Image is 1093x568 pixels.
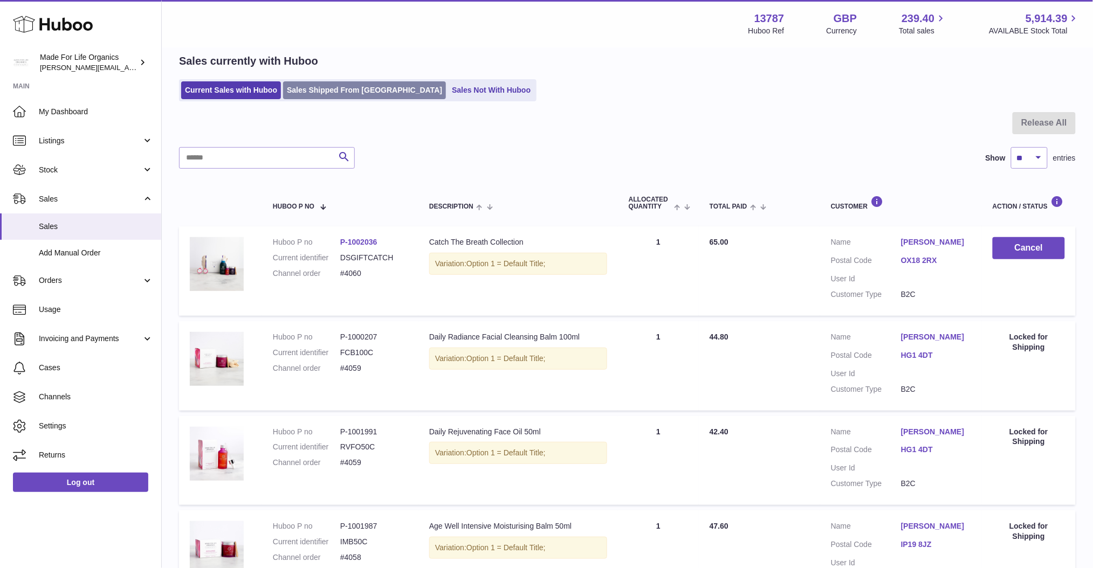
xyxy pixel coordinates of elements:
[340,348,408,358] dd: FCB100C
[831,255,901,268] dt: Postal Code
[754,11,785,26] strong: 13787
[190,332,244,386] img: daily-radiance-facial-cleansing-balm-100ml-fcb100c-1_995858cb-a846-4b22-a335-6d27998d1aea.jpg
[901,350,971,361] a: HG1 4DT
[179,54,318,68] h2: Sales currently with Huboo
[993,332,1065,352] div: Locked for Shipping
[618,416,699,505] td: 1
[901,384,971,394] dd: B2C
[273,203,314,210] span: Huboo P no
[710,238,728,246] span: 65.00
[901,237,971,247] a: [PERSON_NAME]
[901,521,971,531] a: [PERSON_NAME]
[39,334,142,344] span: Invoicing and Payments
[748,26,785,36] div: Huboo Ref
[429,332,607,342] div: Daily Radiance Facial Cleansing Balm 100ml
[273,332,340,342] dt: Huboo P no
[273,442,340,452] dt: Current identifier
[901,289,971,300] dd: B2C
[831,196,971,210] div: Customer
[831,350,901,363] dt: Postal Code
[831,369,901,379] dt: User Id
[273,268,340,279] dt: Channel order
[827,26,857,36] div: Currency
[273,521,340,531] dt: Huboo P no
[989,11,1080,36] a: 5,914.39 AVAILABLE Stock Total
[831,539,901,552] dt: Postal Code
[39,450,153,460] span: Returns
[901,479,971,489] dd: B2C
[429,537,607,559] div: Variation:
[710,427,728,436] span: 42.40
[340,537,408,547] dd: IMB50C
[40,63,274,72] span: [PERSON_NAME][EMAIL_ADDRESS][PERSON_NAME][DOMAIN_NAME]
[273,253,340,263] dt: Current identifier
[831,445,901,458] dt: Postal Code
[39,275,142,286] span: Orders
[429,348,607,370] div: Variation:
[831,463,901,473] dt: User Id
[273,363,340,373] dt: Channel order
[429,253,607,275] div: Variation:
[40,52,137,73] div: Made For Life Organics
[993,237,1065,259] button: Cancel
[466,354,546,363] span: Option 1 = Default Title;
[831,479,901,489] dt: Customer Type
[986,153,1006,163] label: Show
[899,11,947,36] a: 239.40 Total sales
[273,237,340,247] dt: Huboo P no
[340,552,408,563] dd: #4058
[429,427,607,437] div: Daily Rejuvenating Face Oil 50ml
[831,427,901,440] dt: Name
[39,107,153,117] span: My Dashboard
[831,384,901,394] dt: Customer Type
[39,304,153,315] span: Usage
[39,221,153,232] span: Sales
[340,332,408,342] dd: P-1000207
[831,332,901,345] dt: Name
[340,363,408,373] dd: #4059
[273,552,340,563] dt: Channel order
[273,348,340,358] dt: Current identifier
[618,226,699,316] td: 1
[901,445,971,455] a: HG1 4DT
[993,196,1065,210] div: Action / Status
[1053,153,1076,163] span: entries
[993,521,1065,542] div: Locked for Shipping
[902,11,934,26] span: 239.40
[13,54,29,71] img: geoff.winwood@madeforlifeorganics.com
[39,165,142,175] span: Stock
[429,237,607,247] div: Catch The Breath Collection
[831,274,901,284] dt: User Id
[429,442,607,464] div: Variation:
[993,427,1065,447] div: Locked for Shipping
[901,427,971,437] a: [PERSON_NAME]
[273,427,340,437] dt: Huboo P no
[190,427,244,481] img: daily-rejuvenating-face-oil-50ml-rvfo50c-1.jpg
[831,237,901,250] dt: Name
[340,458,408,468] dd: #4059
[831,521,901,534] dt: Name
[39,194,142,204] span: Sales
[901,539,971,550] a: IP19 8JZ
[273,537,340,547] dt: Current identifier
[13,473,148,492] a: Log out
[710,522,728,530] span: 47.60
[618,321,699,411] td: 1
[429,203,473,210] span: Description
[901,332,971,342] a: [PERSON_NAME]
[39,363,153,373] span: Cases
[901,255,971,266] a: OX18 2RX
[39,248,153,258] span: Add Manual Order
[429,521,607,531] div: Age Well Intensive Moisturising Balm 50ml
[831,289,901,300] dt: Customer Type
[340,238,377,246] a: P-1002036
[283,81,446,99] a: Sales Shipped From [GEOGRAPHIC_DATA]
[831,558,901,568] dt: User Id
[710,203,747,210] span: Total paid
[340,521,408,531] dd: P-1001987
[834,11,857,26] strong: GBP
[466,543,546,552] span: Option 1 = Default Title;
[39,392,153,402] span: Channels
[273,458,340,468] dt: Channel order
[39,136,142,146] span: Listings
